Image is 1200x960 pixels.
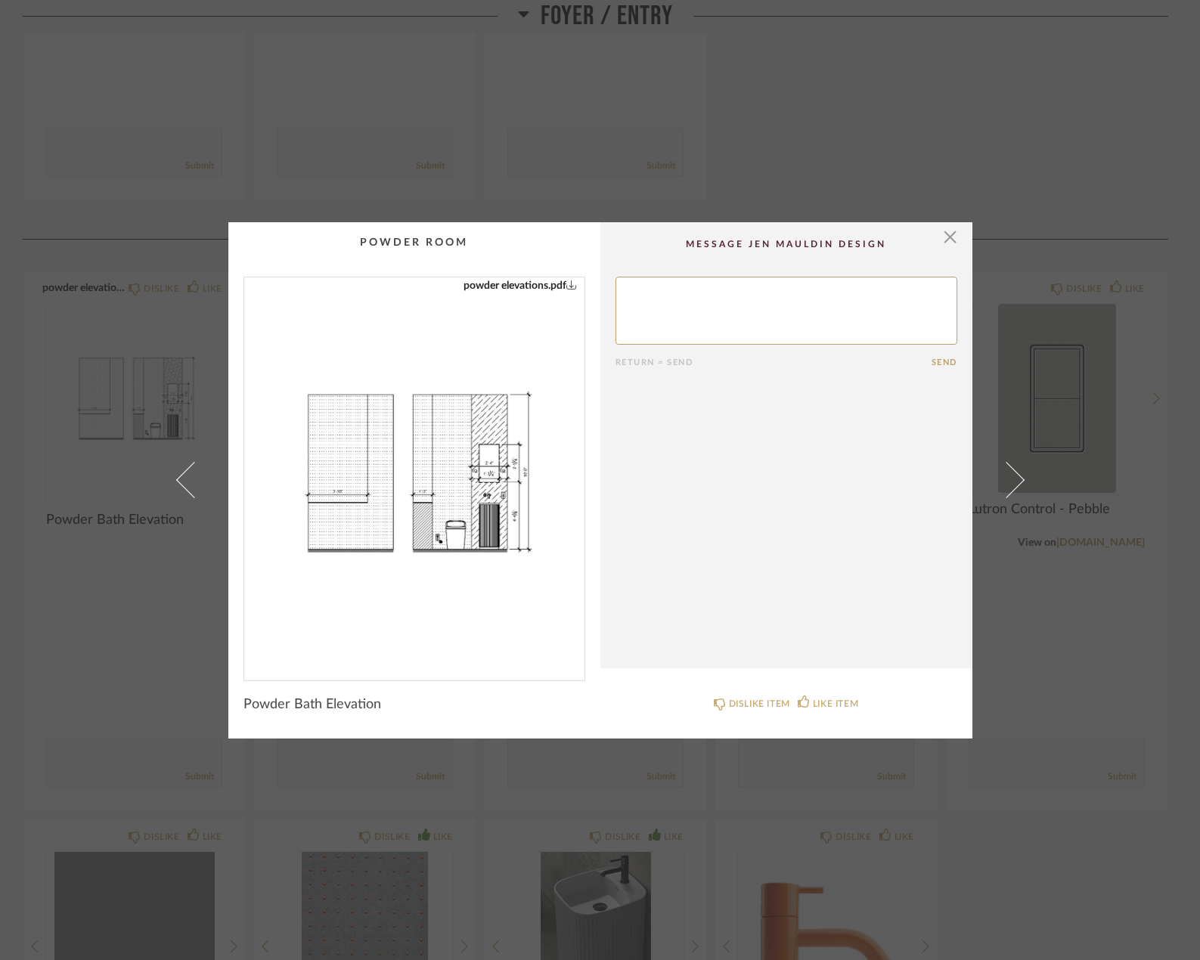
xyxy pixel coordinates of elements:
img: bec87ce1-141f-4974-a72d-0bbd8e7f3676_1000x1000.jpg [244,277,584,668]
button: Close [935,222,966,252]
div: 0 [244,277,584,668]
div: LIKE ITEM [813,696,858,711]
div: DISLIKE ITEM [729,696,790,711]
button: Send [932,358,957,367]
a: powder elevations.pdf [464,277,577,294]
span: Powder Bath Elevation [243,696,381,713]
div: Return = Send [616,358,932,367]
